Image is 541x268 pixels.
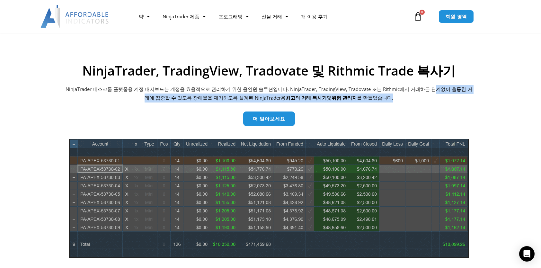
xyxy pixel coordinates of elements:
span: 더 알아보세요 [253,116,285,121]
b: 최고의 거래 복사기 [286,94,327,101]
img: wideview8 28 2 | Affordable Indicators – NinjaTrader [69,139,469,258]
a: 약 [132,9,156,24]
a: 개 이용 후기 [295,9,334,24]
p: NinjaTrader 데스크톱 플랫폼용 계정 대시보드는 계정을 효율적으로 관리하기 위한 올인원 솔루션입니다. NinjaTrader, TradingView, Tradovate ... [63,85,474,103]
img: LogoAI | Affordable Indicators – NinjaTrader [40,5,110,28]
a: NinjaTrader 제품 [156,9,212,24]
div: 인터콤 메신저 열기 [519,246,535,262]
h2: NinjaTrader, TradingView, Tradovate 및 Rithmic Trade 복사기 [63,63,474,78]
span: 0 [420,10,425,15]
font: NinjaTrader 제품 [163,13,200,20]
strong: 위험 관리자 [332,94,357,101]
a: 0 [404,7,432,26]
a: 회원 영역 [439,10,474,23]
font: 프로그래밍 [218,13,243,20]
font: 선물 거래 [262,13,282,20]
a: 프로그래밍 [212,9,255,24]
a: 선물 거래 [255,9,295,24]
nav: 메뉴 [132,9,412,24]
a: 더 알아보세요 [243,112,295,126]
span: 회원 영역 [445,14,467,19]
font: 약 [139,13,144,20]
